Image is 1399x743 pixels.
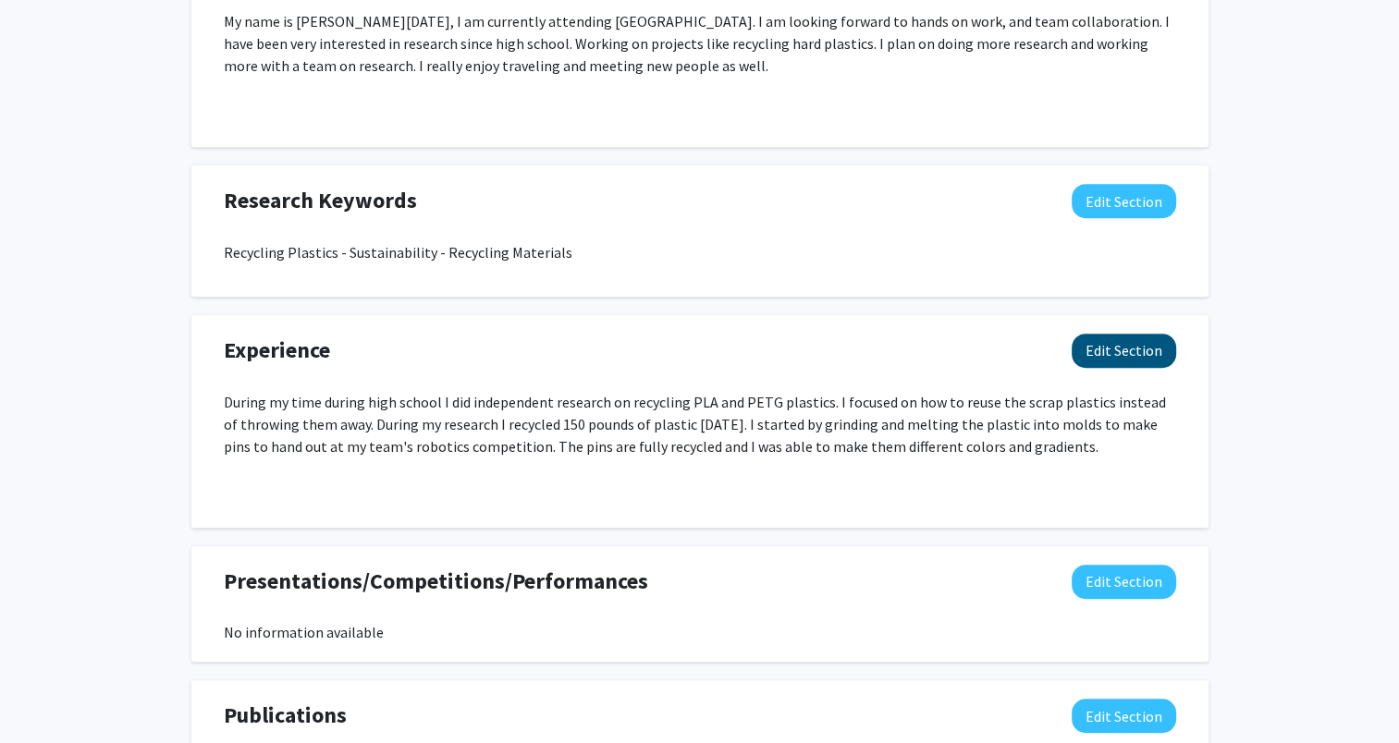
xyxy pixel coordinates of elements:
[1072,699,1176,733] button: Edit Publications
[1072,334,1176,368] button: Edit Experience
[14,660,79,729] iframe: Chat
[1072,184,1176,218] button: Edit Research Keywords
[224,10,1176,77] p: My name is [PERSON_NAME][DATE], I am currently attending [GEOGRAPHIC_DATA]. I am looking forward ...
[1072,565,1176,599] button: Edit Presentations/Competitions/Performances
[224,241,1176,263] p: Recycling Plastics - Sustainability - Recycling Materials
[224,621,1176,643] div: No information available
[224,184,417,217] span: Research Keywords
[224,391,1176,457] p: During my time during high school I did independent research on recycling PLA and PETG plastics. ...
[224,699,347,732] span: Publications
[224,334,330,367] span: Experience
[224,565,648,598] span: Presentations/Competitions/Performances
